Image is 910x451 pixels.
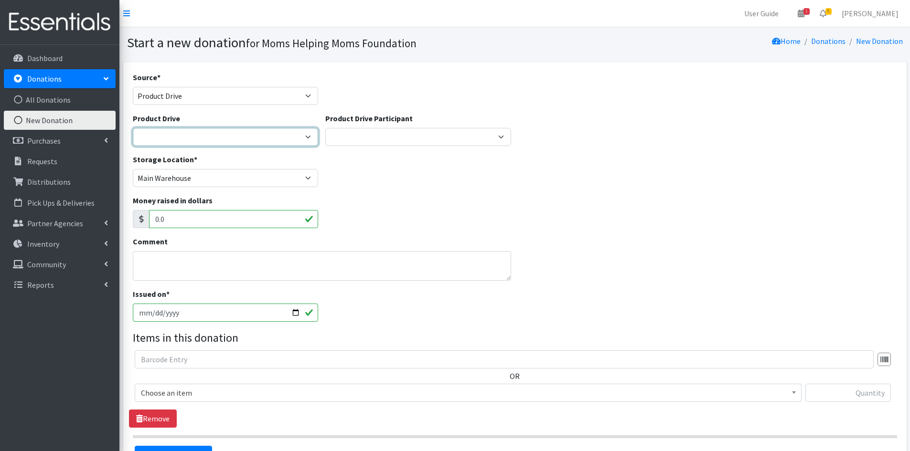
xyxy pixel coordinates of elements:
[790,4,812,23] a: 1
[834,4,906,23] a: [PERSON_NAME]
[325,113,413,124] label: Product Drive Participant
[4,275,116,294] a: Reports
[27,280,54,290] p: Reports
[856,36,903,46] a: New Donation
[27,177,71,187] p: Distributions
[4,131,116,150] a: Purchases
[4,234,116,253] a: Inventory
[27,219,83,228] p: Partner Agencies
[135,350,874,368] input: Barcode Entry
[510,370,520,382] label: OR
[27,74,62,84] p: Donations
[133,72,161,83] label: Source
[27,260,66,269] p: Community
[805,384,891,402] input: Quantity
[27,136,61,146] p: Purchases
[166,289,170,299] abbr: required
[4,6,116,38] img: HumanEssentials
[194,155,197,164] abbr: required
[4,111,116,130] a: New Donation
[246,36,417,50] small: for Moms Helping Moms Foundation
[133,288,170,300] label: Issued on
[133,195,213,206] label: Money raised in dollars
[4,255,116,274] a: Community
[27,53,63,63] p: Dashboard
[27,157,57,166] p: Requests
[133,329,897,346] legend: Items in this donation
[133,113,180,124] label: Product Drive
[133,236,168,247] label: Comment
[812,4,834,23] a: 6
[825,8,832,15] span: 6
[135,384,802,402] span: Choose an item
[4,193,116,212] a: Pick Ups & Deliveries
[737,4,786,23] a: User Guide
[141,386,795,399] span: Choose an item
[4,69,116,88] a: Donations
[27,239,59,249] p: Inventory
[157,73,161,82] abbr: required
[803,8,810,15] span: 1
[129,409,177,428] a: Remove
[27,198,95,208] p: Pick Ups & Deliveries
[4,90,116,109] a: All Donations
[4,214,116,233] a: Partner Agencies
[4,152,116,171] a: Requests
[4,172,116,191] a: Distributions
[811,36,846,46] a: Donations
[4,49,116,68] a: Dashboard
[133,154,197,165] label: Storage Location
[772,36,801,46] a: Home
[127,34,512,51] h1: Start a new donation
